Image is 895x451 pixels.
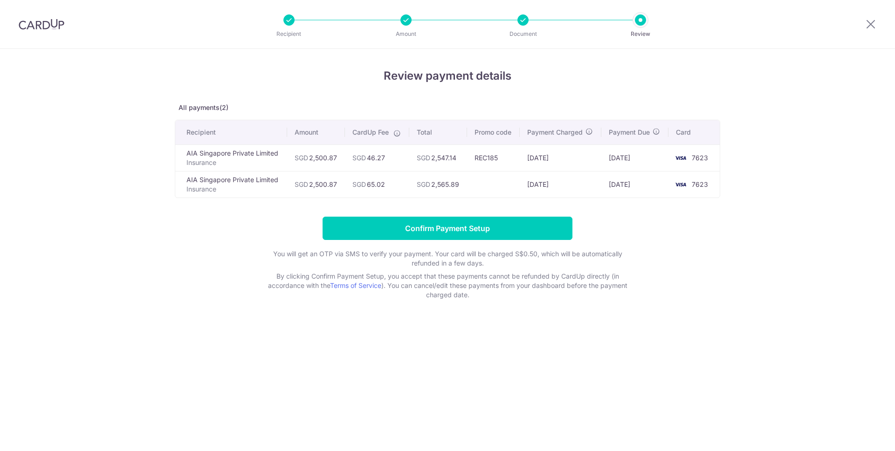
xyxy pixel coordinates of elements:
[323,217,572,240] input: Confirm Payment Setup
[467,144,519,171] td: REC185
[606,29,675,39] p: Review
[409,120,467,144] th: Total
[601,144,668,171] td: [DATE]
[417,154,430,162] span: SGD
[671,152,690,164] img: <span class="translation_missing" title="translation missing: en.account_steps.new_confirm_form.b...
[287,171,345,198] td: 2,500.87
[345,171,409,198] td: 65.02
[409,144,467,171] td: 2,547.14
[527,128,583,137] span: Payment Charged
[489,29,558,39] p: Document
[261,272,634,300] p: By clicking Confirm Payment Setup, you accept that these payments cannot be refunded by CardUp di...
[409,171,467,198] td: 2,565.89
[330,281,381,289] a: Terms of Service
[261,249,634,268] p: You will get an OTP via SMS to verify your payment. Your card will be charged S$0.50, which will ...
[186,158,280,167] p: Insurance
[175,103,720,112] p: All payments(2)
[692,180,708,188] span: 7623
[372,29,441,39] p: Amount
[287,120,345,144] th: Amount
[295,154,308,162] span: SGD
[352,154,366,162] span: SGD
[352,180,366,188] span: SGD
[668,120,720,144] th: Card
[175,144,287,171] td: AIA Singapore Private Limited
[255,29,324,39] p: Recipient
[175,120,287,144] th: Recipient
[520,171,601,198] td: [DATE]
[520,144,601,171] td: [DATE]
[692,154,708,162] span: 7623
[835,423,886,446] iframe: Opens a widget where you can find more information
[295,180,308,188] span: SGD
[467,120,519,144] th: Promo code
[352,128,389,137] span: CardUp Fee
[609,128,650,137] span: Payment Due
[417,180,430,188] span: SGD
[601,171,668,198] td: [DATE]
[175,171,287,198] td: AIA Singapore Private Limited
[175,68,720,84] h4: Review payment details
[345,144,409,171] td: 46.27
[19,19,64,30] img: CardUp
[671,179,690,190] img: <span class="translation_missing" title="translation missing: en.account_steps.new_confirm_form.b...
[186,184,280,194] p: Insurance
[287,144,345,171] td: 2,500.87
